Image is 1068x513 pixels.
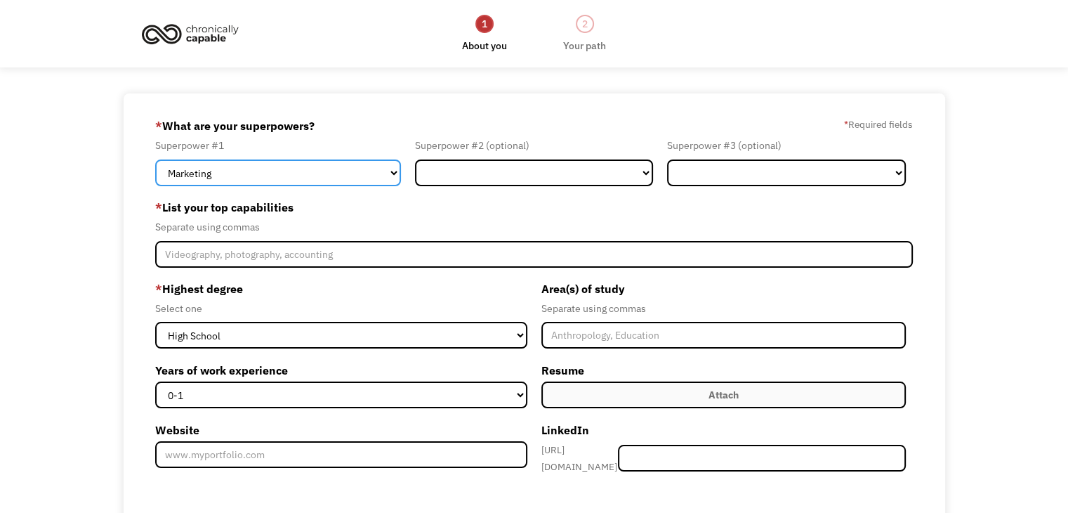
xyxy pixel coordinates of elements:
label: Website [155,419,527,441]
div: Separate using commas [541,300,906,317]
input: Anthropology, Education [541,322,906,349]
label: Years of work experience [155,359,527,382]
label: Highest degree [155,278,527,300]
div: About you [462,37,507,54]
label: LinkedIn [541,419,906,441]
label: Resume [541,359,906,382]
label: Area(s) of study [541,278,906,300]
label: Attach [541,382,906,408]
div: Your path [563,37,606,54]
div: Select one [155,300,527,317]
div: Attach [708,387,739,403]
div: [URL][DOMAIN_NAME] [541,441,619,475]
div: 2 [576,15,594,33]
div: Superpower #3 (optional) [667,137,906,154]
div: 1 [475,15,494,33]
a: 1About you [462,13,507,54]
input: Videography, photography, accounting [155,241,913,268]
div: Superpower #2 (optional) [415,137,654,154]
label: Required fields [844,116,913,133]
input: www.myportfolio.com [155,441,527,468]
img: Chronically Capable logo [138,18,243,49]
div: Superpower #1 [155,137,401,154]
a: 2Your path [563,13,606,54]
label: What are your superpowers? [155,115,315,137]
label: List your top capabilities [155,196,913,219]
div: Separate using commas [155,219,913,235]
